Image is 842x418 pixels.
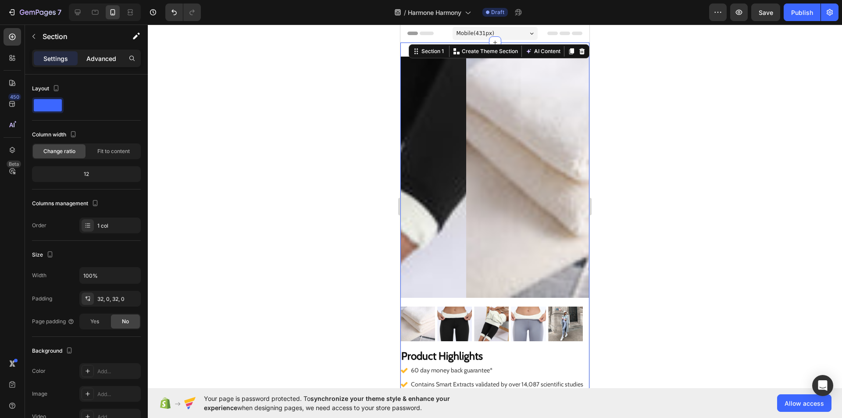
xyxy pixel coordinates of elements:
div: Order [32,222,46,229]
div: Page padding [32,318,75,325]
div: Size [32,249,55,261]
div: Width [32,272,46,279]
input: Auto [80,268,140,283]
p: 7 [57,7,61,18]
p: Advanced [86,54,116,63]
div: Column width [32,129,78,141]
button: Allow access [777,394,831,412]
div: 450 [8,93,21,100]
div: Section 1 [19,23,45,31]
div: Background [32,345,75,357]
div: Undo/Redo [165,4,201,21]
span: / [404,8,406,17]
p: Create Theme Section [61,23,118,31]
p: Section [43,31,114,42]
span: Fit to content [97,147,130,155]
div: Image [32,390,47,398]
div: 12 [34,168,139,180]
div: Columns management [32,198,100,210]
div: Add... [97,390,139,398]
div: Publish [791,8,813,17]
div: Padding [32,295,52,303]
span: Change ratio [43,147,75,155]
div: 1 col [97,222,139,230]
div: Color [32,367,46,375]
span: Your page is password protected. To when designing pages, we need access to your store password. [204,394,484,412]
div: 32, 0, 32, 0 [97,295,139,303]
span: Harmone Harmony [408,8,461,17]
div: Layout [32,83,61,95]
p: Settings [43,54,68,63]
span: Allow access [785,399,824,408]
button: Save [751,4,780,21]
p: Contains Smart Extracts validated by over 14,087 scientific studies [11,354,188,365]
span: Save [759,9,773,16]
span: No [122,318,129,325]
div: Beta [7,161,21,168]
button: AI Content [123,21,162,32]
span: Yes [90,318,99,325]
button: 7 [4,4,65,21]
span: Draft [491,8,504,16]
span: synchronize your theme style & enhance your experience [204,395,450,411]
iframe: Design area [400,25,589,388]
button: Publish [784,4,821,21]
div: Open Intercom Messenger [812,375,833,396]
div: Add... [97,368,139,375]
